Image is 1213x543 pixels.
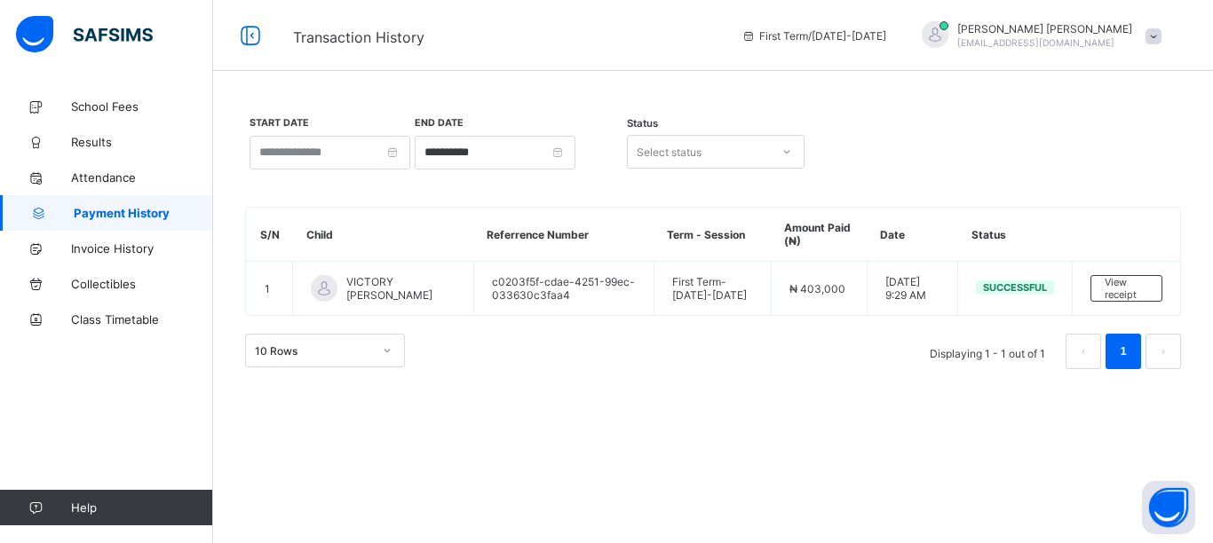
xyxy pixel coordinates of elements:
span: [PERSON_NAME] [PERSON_NAME] [957,22,1132,35]
span: VICTORY [PERSON_NAME] [346,275,456,302]
li: 下一页 [1146,334,1181,369]
th: Date [867,208,958,262]
th: Amount Paid (₦) [771,208,867,262]
label: Start Date [250,117,309,129]
th: Term - Session [654,208,771,262]
td: 1 [247,262,293,316]
a: 1 [1114,340,1131,363]
th: S/N [247,208,293,262]
span: Invoice History [71,241,213,256]
td: First Term - [DATE]-[DATE] [654,262,771,316]
span: Help [71,500,212,515]
th: Status [958,208,1073,262]
span: Results [71,135,213,149]
span: View receipt [1105,276,1148,301]
th: Child [293,208,474,262]
li: 上一页 [1066,334,1101,369]
img: safsims [16,16,153,53]
button: Open asap [1142,481,1195,534]
span: Transaction History [293,28,424,46]
td: c0203f5f-cdae-4251-99ec-033630c3faa4 [473,262,654,316]
li: 1 [1106,334,1141,369]
span: Collectibles [71,277,213,291]
span: [EMAIL_ADDRESS][DOMAIN_NAME] [957,37,1114,48]
span: Class Timetable [71,312,213,327]
div: CHARLESOKOJIE [904,21,1170,51]
th: Referrence Number [473,208,654,262]
button: next page [1146,334,1181,369]
span: Successful [983,281,1047,294]
div: 10 Rows [255,344,372,358]
span: session/term information [741,29,886,43]
li: Displaying 1 - 1 out of 1 [916,334,1058,369]
span: Status [627,117,658,130]
span: ₦ 403,000 [789,282,845,295]
span: Payment History [74,206,213,220]
td: [DATE] 9:29 AM [867,262,958,316]
span: School Fees [71,99,213,114]
button: prev page [1066,334,1101,369]
div: Select status [637,135,702,169]
label: End Date [415,117,464,129]
span: Attendance [71,170,213,185]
